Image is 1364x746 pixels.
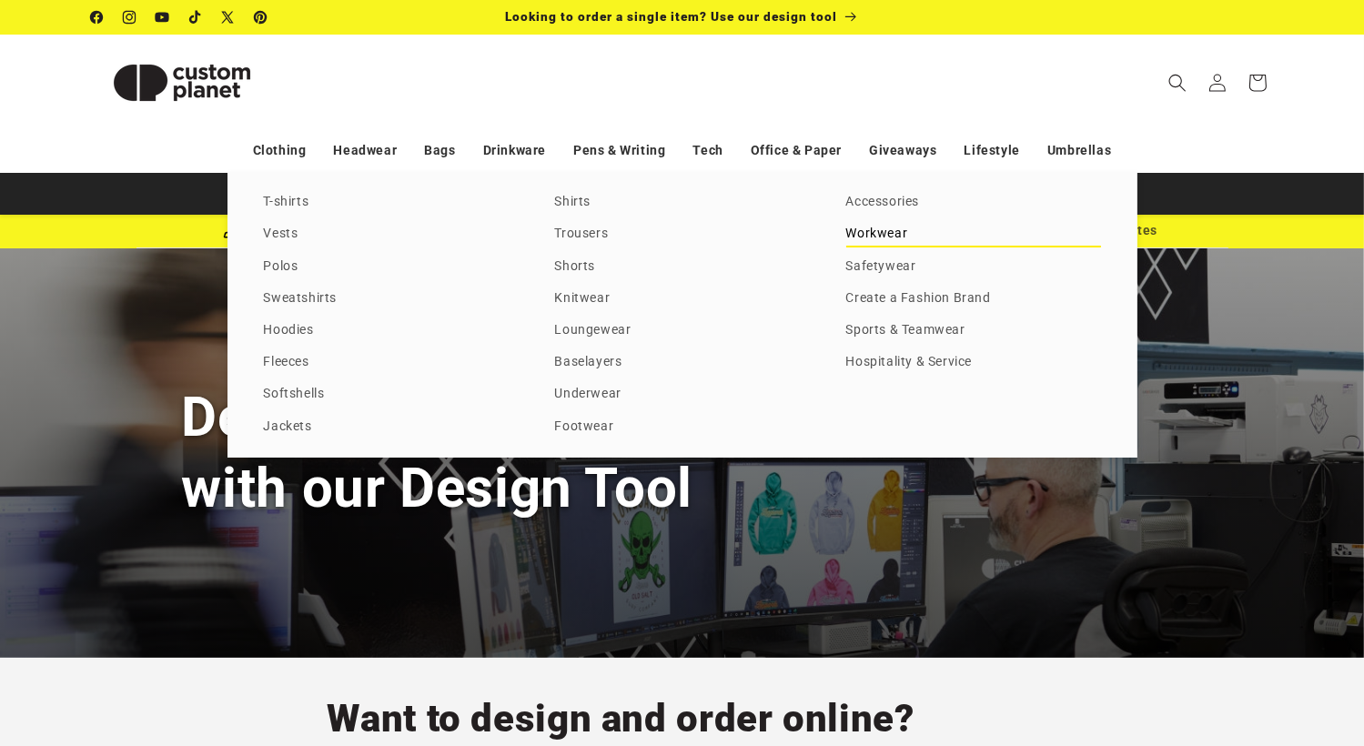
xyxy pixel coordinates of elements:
a: Pens & Writing [573,135,665,166]
a: Accessories [846,190,1101,215]
a: Workwear [846,222,1101,247]
a: Headwear [333,135,397,166]
a: Shorts [555,255,810,279]
a: Custom Planet [84,35,279,130]
a: Underwear [555,382,810,407]
a: Create a Fashion Brand [846,287,1101,311]
a: Clothing [253,135,307,166]
a: Softshells [264,382,519,407]
a: Safetywear [846,255,1101,279]
iframe: Chat Widget [1060,549,1364,746]
a: Drinkware [483,135,546,166]
a: Bags [424,135,455,166]
a: Footwear [555,415,810,439]
a: Shirts [555,190,810,215]
a: Umbrellas [1047,135,1111,166]
a: Tech [692,135,722,166]
summary: Search [1157,63,1197,103]
a: T-shirts [264,190,519,215]
a: Lifestyle [965,135,1020,166]
a: Office & Paper [751,135,842,166]
a: Vests [264,222,519,247]
a: Jackets [264,415,519,439]
span: Looking to order a single item? Use our design tool [506,9,838,24]
a: Giveaways [869,135,936,166]
a: Polos [264,255,519,279]
a: Sports & Teamwear [846,318,1101,343]
a: Loungewear [555,318,810,343]
a: Fleeces [264,350,519,375]
a: Baselayers [555,350,810,375]
a: Hoodies [264,318,519,343]
img: Custom Planet [91,42,273,124]
h2: Want to design and order online? [328,694,1037,743]
a: Hospitality & Service [846,350,1101,375]
a: Trousers [555,222,810,247]
a: Sweatshirts [264,287,519,311]
a: Knitwear [555,287,810,311]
